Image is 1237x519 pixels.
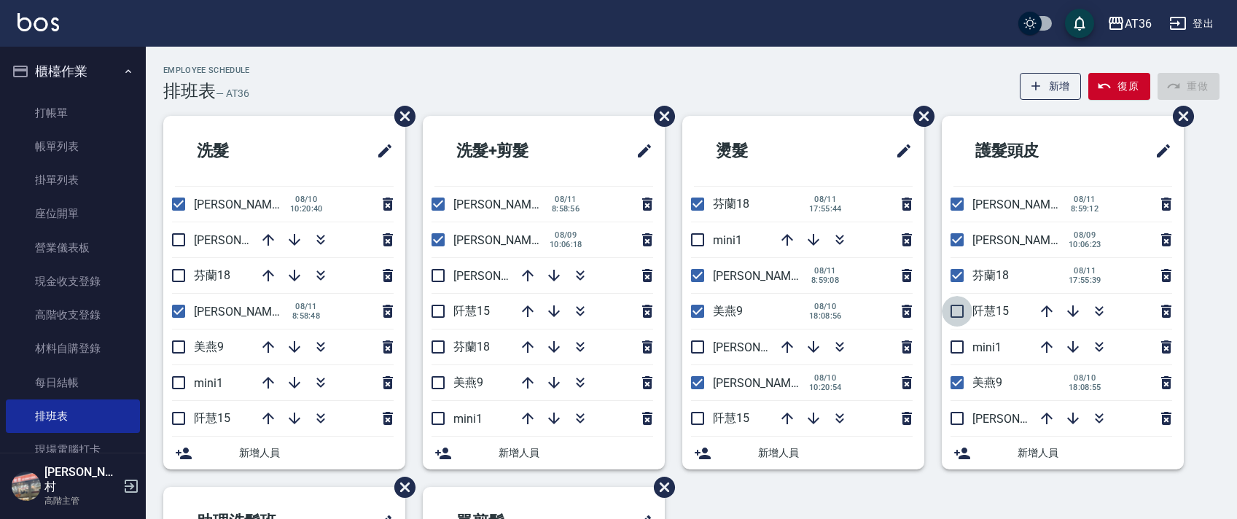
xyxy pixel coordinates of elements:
[6,130,140,163] a: 帳單列表
[713,340,813,354] span: [PERSON_NAME]11
[713,197,749,211] span: 芬蘭18
[453,304,490,318] span: 阡慧15
[194,340,224,354] span: 美燕9
[972,304,1009,318] span: 阡慧15
[367,133,394,168] span: 修改班表的標題
[383,466,418,509] span: 刪除班表
[175,125,309,177] h2: 洗髮
[1162,95,1196,138] span: 刪除班表
[1146,133,1172,168] span: 修改班表的標題
[1163,10,1220,37] button: 登出
[12,472,41,501] img: Person
[1069,266,1101,276] span: 08/11
[643,466,677,509] span: 刪除班表
[972,268,1009,282] span: 芬蘭18
[216,86,249,101] h6: — AT36
[643,95,677,138] span: 刪除班表
[44,494,119,507] p: 高階主管
[809,266,841,276] span: 08/11
[17,13,59,31] img: Logo
[1065,9,1094,38] button: save
[953,125,1104,177] h2: 護髮頭皮
[1069,373,1101,383] span: 08/10
[499,445,653,461] span: 新增人員
[1069,195,1101,204] span: 08/11
[194,233,294,247] span: [PERSON_NAME]11
[550,195,582,204] span: 08/11
[758,445,913,461] span: 新增人員
[809,383,842,392] span: 10:20:54
[6,96,140,130] a: 打帳單
[1069,276,1101,285] span: 17:55:39
[194,411,230,425] span: 阡慧15
[6,197,140,230] a: 座位開單
[809,195,842,204] span: 08/11
[972,198,1073,211] span: [PERSON_NAME]16
[809,302,842,311] span: 08/10
[713,304,743,318] span: 美燕9
[972,340,1002,354] span: mini1
[290,204,323,214] span: 10:20:40
[194,198,288,211] span: [PERSON_NAME]6
[6,332,140,365] a: 材料自購登錄
[713,376,807,390] span: [PERSON_NAME]6
[434,125,588,177] h2: 洗髮+剪髮
[163,66,250,75] h2: Employee Schedule
[453,198,554,211] span: [PERSON_NAME]16
[713,269,813,283] span: [PERSON_NAME]16
[194,305,294,319] span: [PERSON_NAME]16
[44,465,119,494] h5: [PERSON_NAME]村
[290,311,322,321] span: 8:58:48
[290,195,323,204] span: 08/10
[423,437,665,469] div: 新增人員
[453,375,483,389] span: 美燕9
[453,412,483,426] span: mini1
[239,445,394,461] span: 新增人員
[809,204,842,214] span: 17:55:44
[383,95,418,138] span: 刪除班表
[163,437,405,469] div: 新增人員
[550,204,582,214] span: 8:58:56
[6,399,140,433] a: 排班表
[163,81,216,101] h3: 排班表
[1088,73,1150,100] button: 復原
[972,375,1002,389] span: 美燕9
[1018,445,1172,461] span: 新增人員
[713,233,742,247] span: mini1
[6,265,140,298] a: 現金收支登錄
[809,311,842,321] span: 18:08:56
[942,437,1184,469] div: 新增人員
[6,433,140,467] a: 現場電腦打卡
[1069,204,1101,214] span: 8:59:12
[453,269,554,283] span: [PERSON_NAME]11
[886,133,913,168] span: 修改班表的標題
[1101,9,1158,39] button: AT36
[1069,230,1101,240] span: 08/09
[550,230,582,240] span: 08/09
[1069,240,1101,249] span: 10:06:23
[194,268,230,282] span: 芬蘭18
[972,412,1073,426] span: [PERSON_NAME]11
[713,411,749,425] span: 阡慧15
[1020,73,1082,100] button: 新增
[627,133,653,168] span: 修改班表的標題
[453,340,490,354] span: 芬蘭18
[6,231,140,265] a: 營業儀表板
[453,233,547,247] span: [PERSON_NAME]6
[6,52,140,90] button: 櫃檯作業
[290,302,322,311] span: 08/11
[1125,15,1152,33] div: AT36
[6,298,140,332] a: 高階收支登錄
[550,240,582,249] span: 10:06:18
[6,366,140,399] a: 每日結帳
[694,125,828,177] h2: 燙髮
[809,373,842,383] span: 08/10
[682,437,924,469] div: 新增人員
[1069,383,1101,392] span: 18:08:55
[6,163,140,197] a: 掛單列表
[194,376,223,390] span: mini1
[902,95,937,138] span: 刪除班表
[809,276,841,285] span: 8:59:08
[972,233,1066,247] span: [PERSON_NAME]6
